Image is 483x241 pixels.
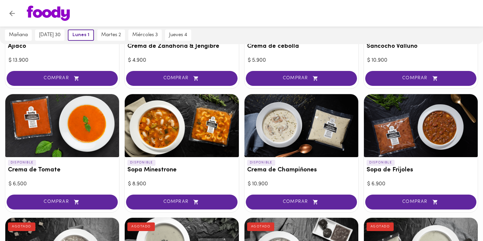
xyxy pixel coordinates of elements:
[248,180,355,188] div: $ 10.900
[254,76,349,81] span: COMPRAR
[127,43,236,50] h3: Crema de Zanahoria & Jengibre
[365,71,476,86] button: COMPRAR
[244,94,358,157] div: Crema de Champiñones
[5,94,119,157] div: Crema de Tomate
[7,71,118,86] button: COMPRAR
[132,32,158,38] span: miércoles 3
[15,199,110,205] span: COMPRAR
[8,222,35,231] div: AGOTADO
[15,76,110,81] span: COMPRAR
[247,167,356,174] h3: Crema de Champiñones
[68,30,94,41] button: lunes 1
[126,71,237,86] button: COMPRAR
[128,180,235,188] div: $ 8.900
[9,57,116,64] div: $ 13.900
[247,43,356,50] h3: Crema de cebolla
[246,195,357,210] button: COMPRAR
[165,30,191,41] button: jueves 4
[246,71,357,86] button: COMPRAR
[134,76,229,81] span: COMPRAR
[169,32,187,38] span: jueves 4
[128,57,235,64] div: $ 4.900
[9,180,116,188] div: $ 6.500
[8,167,116,174] h3: Crema de Tomate
[39,32,61,38] span: [DATE] 30
[125,94,239,157] div: Sopa Minestrone
[445,203,476,234] iframe: Messagebird Livechat Widget
[127,167,236,174] h3: Sopa Minestrone
[248,57,355,64] div: $ 5.900
[101,32,121,38] span: martes 2
[127,160,155,166] p: DISPONIBLE
[128,30,162,41] button: miércoles 3
[367,167,475,174] h3: Sopa de Frijoles
[367,222,394,231] div: AGOTADO
[7,195,118,210] button: COMPRAR
[367,160,395,166] p: DISPONIBLE
[9,32,28,38] span: mañana
[134,199,229,205] span: COMPRAR
[373,76,468,81] span: COMPRAR
[367,180,474,188] div: $ 6.900
[5,30,32,41] button: mañana
[367,57,474,64] div: $ 10.900
[35,30,65,41] button: [DATE] 30
[4,5,20,22] button: Volver
[8,160,36,166] p: DISPONIBLE
[126,195,237,210] button: COMPRAR
[367,43,475,50] h3: Sancocho Valluno
[254,199,349,205] span: COMPRAR
[127,222,155,231] div: AGOTADO
[8,43,116,50] h3: Ajiaco
[365,195,476,210] button: COMPRAR
[373,199,468,205] span: COMPRAR
[247,160,275,166] p: DISPONIBLE
[364,94,478,157] div: Sopa de Frijoles
[27,6,70,21] img: logo.png
[247,222,275,231] div: AGOTADO
[97,30,125,41] button: martes 2
[72,32,89,38] span: lunes 1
